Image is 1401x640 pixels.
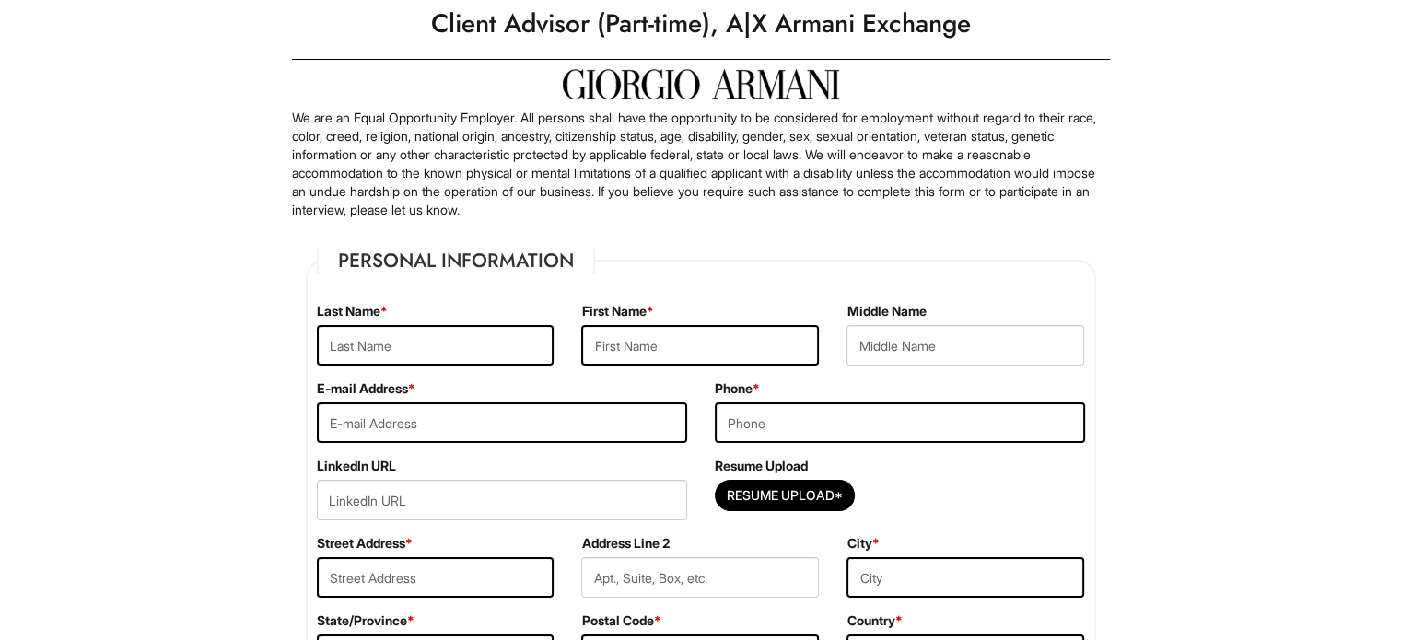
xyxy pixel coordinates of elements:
[846,302,926,320] label: Middle Name
[317,480,687,520] input: LinkedIn URL
[581,534,669,553] label: Address Line 2
[317,325,555,366] input: Last Name
[846,611,902,630] label: Country
[581,325,819,366] input: First Name
[715,480,855,511] button: Resume Upload*Resume Upload*
[581,611,660,630] label: Postal Code
[581,557,819,598] input: Apt., Suite, Box, etc.
[292,109,1110,219] p: We are an Equal Opportunity Employer. All persons shall have the opportunity to be considered for...
[715,457,808,475] label: Resume Upload
[317,611,414,630] label: State/Province
[317,557,555,598] input: Street Address
[846,325,1084,366] input: Middle Name
[563,69,839,99] img: Giorgio Armani
[317,247,595,274] legend: Personal Information
[317,534,413,553] label: Street Address
[317,457,396,475] label: LinkedIn URL
[317,302,388,320] label: Last Name
[581,302,653,320] label: First Name
[317,402,687,443] input: E-mail Address
[846,557,1084,598] input: City
[846,534,879,553] label: City
[715,402,1085,443] input: Phone
[317,379,415,398] label: E-mail Address
[715,379,760,398] label: Phone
